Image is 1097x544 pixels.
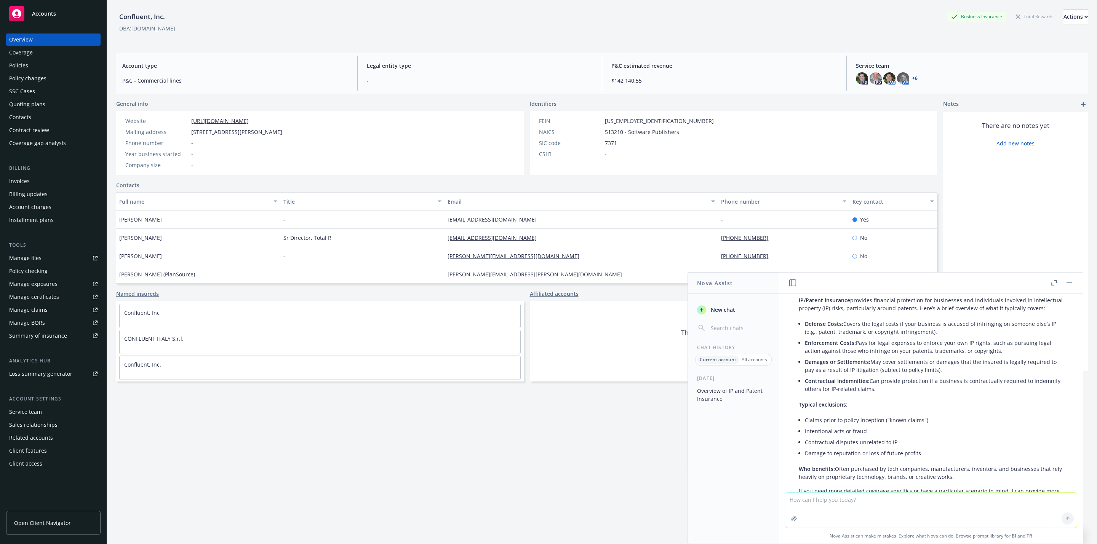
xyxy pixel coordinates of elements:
[6,214,101,226] a: Installment plans
[14,519,71,527] span: Open Client Navigator
[1027,533,1032,539] a: TR
[694,384,773,405] button: Overview of IP and Patent Insurance
[6,164,101,172] div: Billing
[6,59,101,72] a: Policies
[367,77,593,85] span: -
[9,46,33,59] div: Coverage
[9,458,42,470] div: Client access
[700,356,736,363] p: Current account
[119,24,175,32] div: DBA: [DOMAIN_NAME]
[849,192,937,211] button: Key contact
[1063,9,1088,24] button: Actions
[125,117,188,125] div: Website
[943,100,959,109] span: Notes
[119,252,162,260] span: [PERSON_NAME]
[9,419,58,431] div: Sales relationships
[721,216,729,223] a: -
[805,426,1063,437] li: Intentional acts or fraud
[805,437,1063,448] li: Contractual disputes unrelated to IP
[539,117,602,125] div: FEIN
[283,270,285,278] span: -
[947,12,1006,21] div: Business Insurance
[191,139,193,147] span: -
[1012,12,1057,21] div: Total Rewards
[283,252,285,260] span: -
[280,192,445,211] button: Title
[9,34,33,46] div: Overview
[681,328,785,337] span: There are no affiliated accounts yet
[191,161,193,169] span: -
[6,124,101,136] a: Contract review
[445,192,718,211] button: Email
[1079,100,1088,109] a: add
[805,339,856,346] span: Enforcement Costs:
[9,175,30,187] div: Invoices
[124,361,161,368] a: Confluent, Inc.
[116,181,139,189] a: Contacts
[119,234,162,242] span: [PERSON_NAME]
[605,139,617,147] span: 7371
[6,72,101,85] a: Policy changes
[6,291,101,303] a: Manage certificates
[6,188,101,200] a: Billing updates
[1012,533,1016,539] a: BI
[539,139,602,147] div: SIC code
[799,296,1063,312] p: provides financial protection for businesses and individuals involved in intellectual property (I...
[856,62,1082,70] span: Service team
[448,216,543,223] a: [EMAIL_ADDRESS][DOMAIN_NAME]
[6,330,101,342] a: Summary of insurance
[448,252,585,260] a: [PERSON_NAME][EMAIL_ADDRESS][DOMAIN_NAME]
[694,303,773,317] button: New chat
[448,271,628,278] a: [PERSON_NAME][EMAIL_ADDRESS][PERSON_NAME][DOMAIN_NAME]
[856,72,868,85] img: photo
[9,278,58,290] div: Manage exposures
[860,252,867,260] span: No
[119,215,162,223] span: [PERSON_NAME]
[6,278,101,290] a: Manage exposures
[116,290,159,298] a: Named insureds
[6,458,101,470] a: Client access
[6,445,101,457] a: Client features
[721,234,774,241] a: [PHONE_NUMBER]
[9,85,35,97] div: SSC Cases
[116,12,168,22] div: Confluent, Inc.
[116,192,280,211] button: Full name
[805,377,870,384] span: Contractual Indemnities:
[6,46,101,59] a: Coverage
[191,150,193,158] span: -
[6,111,101,123] a: Contacts
[539,128,602,136] div: NAICS
[605,150,607,158] span: -
[125,128,188,136] div: Mailing address
[283,215,285,223] span: -
[539,150,602,158] div: CSLB
[996,139,1035,147] a: Add new notes
[1063,10,1088,24] div: Actions
[9,406,42,418] div: Service team
[9,445,47,457] div: Client features
[9,330,67,342] div: Summary of insurance
[6,98,101,110] a: Quoting plans
[805,375,1063,394] li: Can provide protection if a business is contractually required to indemnify others for IP-related...
[805,448,1063,459] li: Damage to reputation or loss of future profits
[742,356,767,363] p: All accounts
[448,198,707,206] div: Email
[116,100,148,108] span: General info
[124,335,184,342] a: CONFLUENT ITALY S.r.l.
[9,72,46,85] div: Policy changes
[119,270,195,278] span: [PERSON_NAME] (PlanSource)
[721,198,838,206] div: Phone number
[6,175,101,187] a: Invoices
[125,139,188,147] div: Phone number
[6,137,101,149] a: Coverage gap analysis
[6,419,101,431] a: Sales relationships
[530,290,579,298] a: Affiliated accounts
[718,192,849,211] button: Phone number
[6,34,101,46] a: Overview
[883,72,896,85] img: photo
[805,356,1063,375] li: May cover settlements or damages that the insured is legally required to pay as a result of IP li...
[697,279,733,287] h1: Nova Assist
[852,198,926,206] div: Key contact
[805,320,843,327] span: Defense Costs:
